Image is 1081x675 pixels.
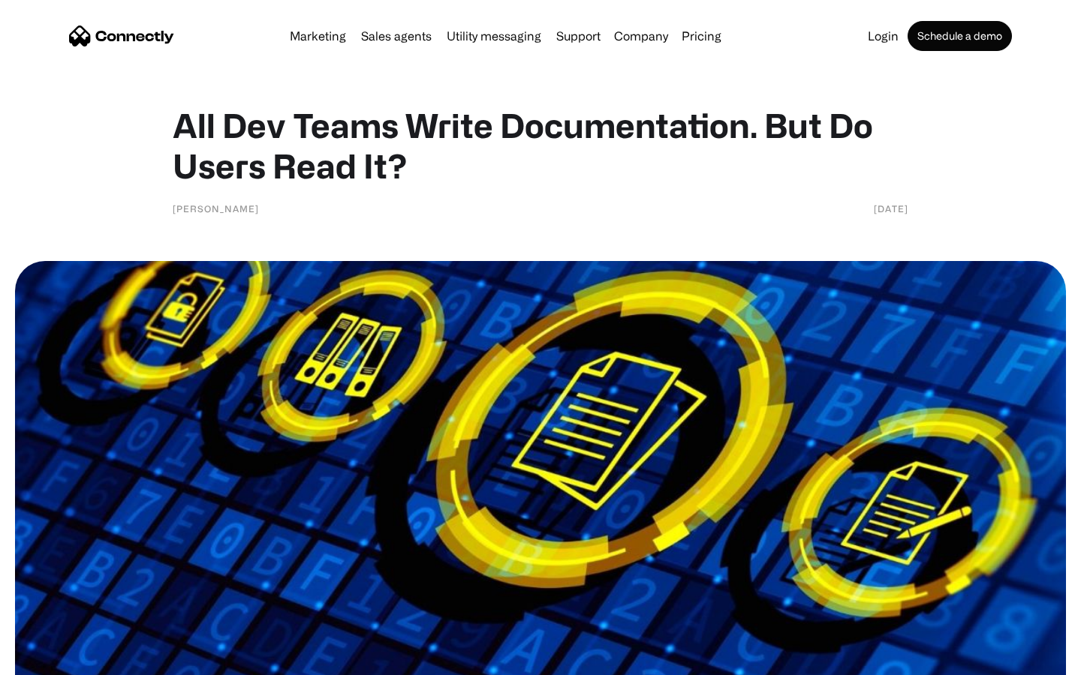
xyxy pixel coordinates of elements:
[173,105,908,186] h1: All Dev Teams Write Documentation. But Do Users Read It?
[30,649,90,670] ul: Language list
[908,21,1012,51] a: Schedule a demo
[441,30,547,42] a: Utility messaging
[862,30,905,42] a: Login
[284,30,352,42] a: Marketing
[550,30,607,42] a: Support
[173,201,259,216] div: [PERSON_NAME]
[355,30,438,42] a: Sales agents
[614,25,668,46] div: Company
[676,30,727,42] a: Pricing
[874,201,908,216] div: [DATE]
[15,649,90,670] aside: Language selected: English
